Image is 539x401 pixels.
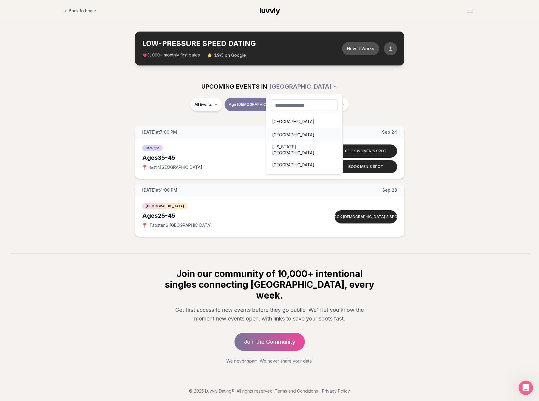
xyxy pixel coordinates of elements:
div: [GEOGRAPHIC_DATA] [267,128,341,141]
div: [GEOGRAPHIC_DATA] [267,158,341,172]
div: [GEOGRAPHIC_DATA] [266,94,343,174]
div: [US_STATE], D.C. [267,172,341,185]
div: [US_STATE][GEOGRAPHIC_DATA] [267,141,341,158]
div: [GEOGRAPHIC_DATA] [267,115,341,128]
iframe: Intercom live chat [519,381,533,395]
